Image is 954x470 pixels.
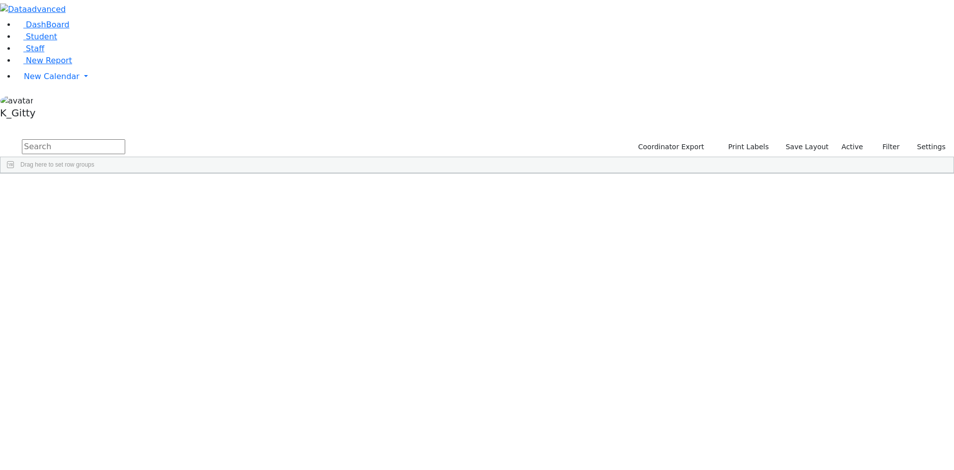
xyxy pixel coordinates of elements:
[26,56,72,65] span: New Report
[16,67,954,87] a: New Calendar
[632,139,709,155] button: Coordinator Export
[22,139,125,154] input: Search
[26,32,57,41] span: Student
[26,20,70,29] span: DashBoard
[837,139,868,155] label: Active
[26,44,44,53] span: Staff
[16,20,70,29] a: DashBoard
[16,56,72,65] a: New Report
[716,139,773,155] button: Print Labels
[20,161,94,168] span: Drag here to set row groups
[870,139,904,155] button: Filter
[781,139,833,155] button: Save Layout
[904,139,950,155] button: Settings
[16,44,44,53] a: Staff
[24,72,79,81] span: New Calendar
[16,32,57,41] a: Student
